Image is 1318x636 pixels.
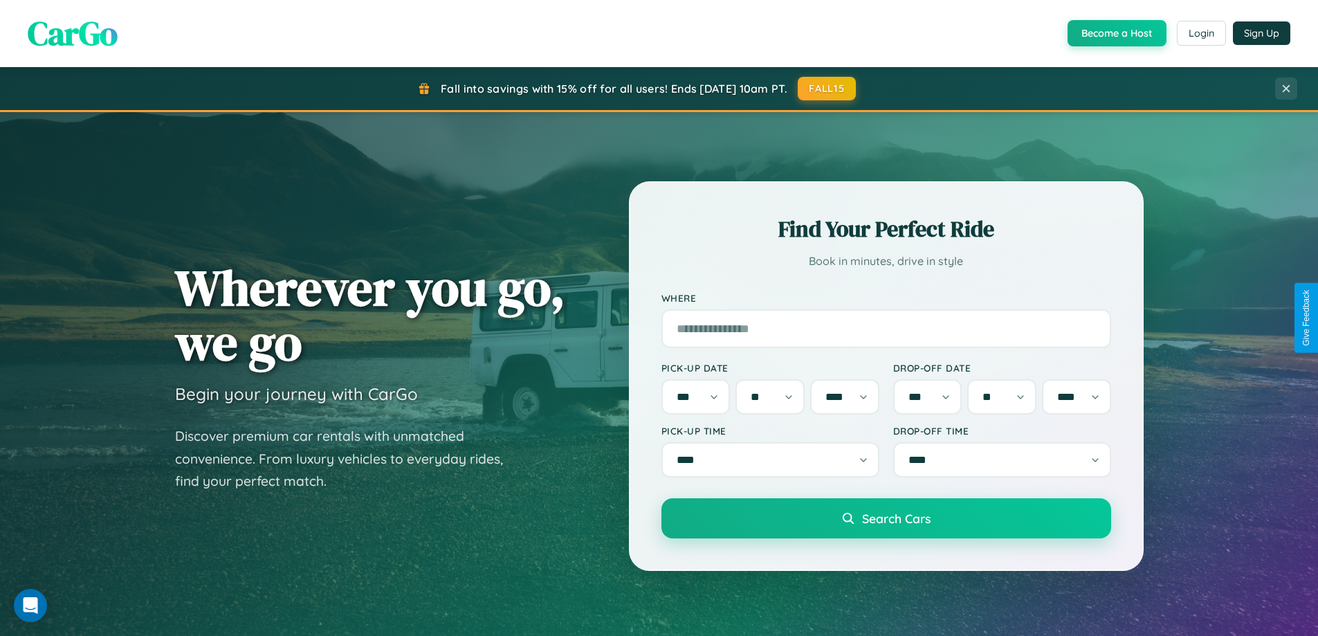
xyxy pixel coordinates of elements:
button: Login [1177,21,1226,46]
label: Pick-up Time [661,425,879,437]
label: Drop-off Date [893,362,1111,374]
button: Sign Up [1233,21,1290,45]
h1: Wherever you go, we go [175,260,565,370]
p: Book in minutes, drive in style [661,251,1111,271]
span: Fall into savings with 15% off for all users! Ends [DATE] 10am PT. [441,82,787,96]
div: Give Feedback [1301,290,1311,346]
p: Discover premium car rentals with unmatched convenience. From luxury vehicles to everyday rides, ... [175,425,521,493]
label: Drop-off Time [893,425,1111,437]
button: Become a Host [1068,20,1166,46]
h2: Find Your Perfect Ride [661,214,1111,244]
button: FALL15 [798,77,856,100]
label: Pick-up Date [661,362,879,374]
div: Open Intercom Messenger [14,589,47,622]
span: Search Cars [862,511,931,526]
span: CarGo [28,10,118,56]
label: Where [661,292,1111,304]
button: Search Cars [661,498,1111,538]
h3: Begin your journey with CarGo [175,383,418,404]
